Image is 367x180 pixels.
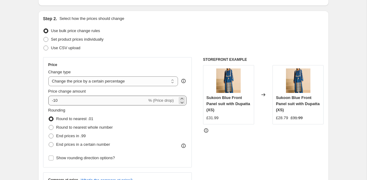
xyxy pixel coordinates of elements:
[48,108,65,112] span: Rounding
[48,62,57,67] h3: Price
[43,16,57,22] h2: Step 2.
[206,115,219,121] div: £31.99
[56,134,86,138] span: End prices in .99
[51,37,104,42] span: Set product prices individually
[51,28,100,33] span: Use bulk price change rules
[56,156,115,160] span: Show rounding direction options?
[291,115,303,121] strike: £31.99
[180,78,187,84] div: help
[56,142,110,147] span: End prices in a certain number
[276,95,320,112] span: Sukoon Blue Front Panel suit with Dupatta (XS)
[276,115,288,121] div: £28.79
[56,116,93,121] span: Round to nearest .01
[56,125,113,130] span: Round to nearest whole number
[148,98,174,103] span: % (Price drop)
[48,70,71,74] span: Change type
[206,95,250,112] span: Sukoon Blue Front Panel suit with Dupatta (XS)
[216,68,241,93] img: IMG_5376_80x.jpg
[286,68,310,93] img: IMG_5376_80x.jpg
[51,46,80,50] span: Use CSV upload
[203,57,324,62] h6: STOREFRONT EXAMPLE
[48,89,86,94] span: Price change amount
[59,16,124,22] p: Select how the prices should change
[48,96,147,105] input: -15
